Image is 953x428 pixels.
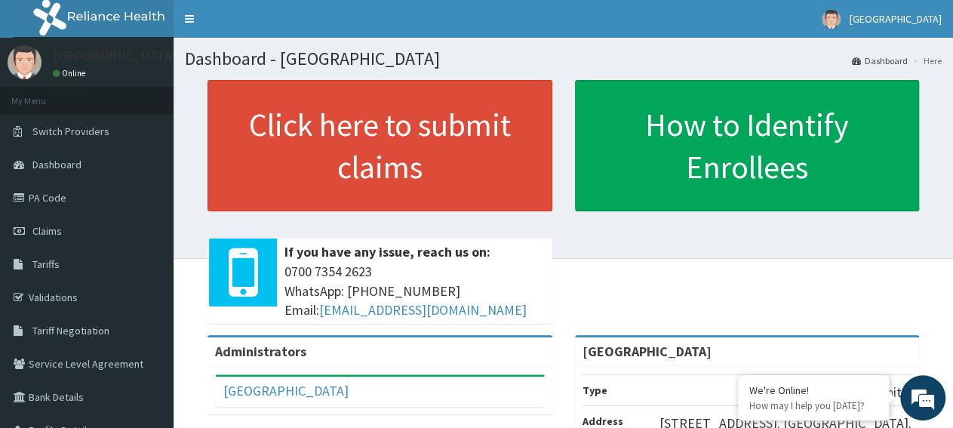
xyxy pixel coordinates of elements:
a: [EMAIL_ADDRESS][DOMAIN_NAME] [319,301,527,319]
h1: Dashboard - [GEOGRAPHIC_DATA] [185,49,942,69]
b: If you have any issue, reach us on: [284,243,490,260]
a: Dashboard [852,54,908,67]
div: Minimize live chat window [247,8,284,44]
a: How to Identify Enrollees [575,80,920,211]
img: User Image [8,45,42,79]
span: We're online! [88,122,208,274]
img: d_794563401_company_1708531726252_794563401 [28,75,61,113]
span: Tariffs [32,257,60,271]
a: Click here to submit claims [208,80,552,211]
span: 0700 7354 2623 WhatsApp: [PHONE_NUMBER] Email: [284,262,545,320]
div: Chat with us now [78,85,254,104]
a: Online [53,68,89,79]
textarea: Type your message and hit 'Enter' [8,276,287,328]
span: Dashboard [32,158,81,171]
p: How may I help you today? [749,399,878,412]
span: Claims [32,224,62,238]
b: Type [583,383,607,397]
span: [GEOGRAPHIC_DATA] [850,12,942,26]
p: [GEOGRAPHIC_DATA] [53,49,177,63]
li: Here [909,54,942,67]
b: Administrators [215,343,306,360]
div: We're Online! [749,383,878,397]
span: Tariff Negotiation [32,324,109,337]
span: Switch Providers [32,125,109,138]
a: [GEOGRAPHIC_DATA] [223,382,349,399]
strong: [GEOGRAPHIC_DATA] [583,343,712,360]
img: User Image [822,10,841,29]
b: Address [583,414,623,428]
